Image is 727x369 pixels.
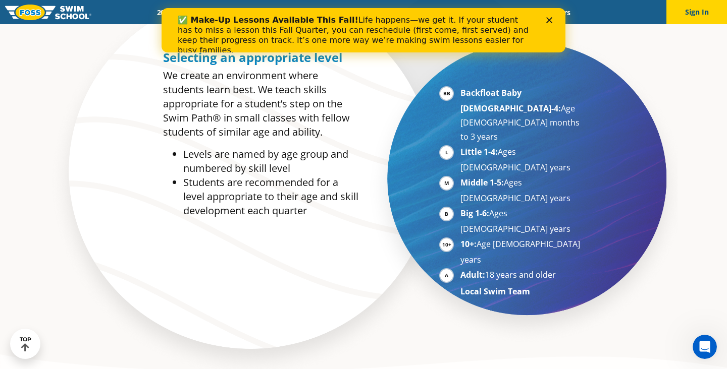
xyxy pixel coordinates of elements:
[460,87,561,114] strong: Backfloat Baby [DEMOGRAPHIC_DATA]-4:
[460,208,489,219] strong: Big 1-6:
[460,237,584,267] li: Age [DEMOGRAPHIC_DATA] years
[398,8,505,17] a: Swim Like [PERSON_NAME]
[505,8,537,17] a: Blog
[16,7,197,17] b: ✅ Make-Up Lessons Available This Fall!
[460,145,584,174] li: Ages [DEMOGRAPHIC_DATA] years
[460,268,584,283] li: 18 years and older
[460,146,498,157] strong: Little 1-4:
[5,5,91,20] img: FOSS Swim School Logo
[460,86,584,144] li: Age [DEMOGRAPHIC_DATA] months to 3 years
[460,175,584,205] li: Ages [DEMOGRAPHIC_DATA] years
[460,238,477,250] strong: 10+:
[693,335,717,359] iframe: Intercom live chat
[211,8,253,17] a: Schools
[183,147,358,175] li: Levels are named by age group and numbered by skill level
[20,336,31,352] div: TOP
[537,8,579,17] a: Careers
[16,7,372,47] div: Life happens—we get it. If your student has to miss a lesson this Fall Quarter, you can reschedul...
[253,8,342,17] a: Swim Path® Program
[385,9,395,15] div: Close
[162,8,565,52] iframe: Intercom live chat banner
[183,175,358,218] li: Students are recommended for a level appropriate to their age and skill development each quarter
[163,69,358,139] p: We create an environment where students learn best. We teach skills appropriate for a student’s s...
[342,8,399,17] a: About FOSS
[460,286,530,297] strong: Local Swim Team
[460,269,485,280] strong: Adult:
[460,177,504,188] strong: Middle 1-5:
[460,206,584,236] li: Ages [DEMOGRAPHIC_DATA] years
[163,49,342,66] span: Selecting an appropriate level
[148,8,211,17] a: 2025 Calendar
